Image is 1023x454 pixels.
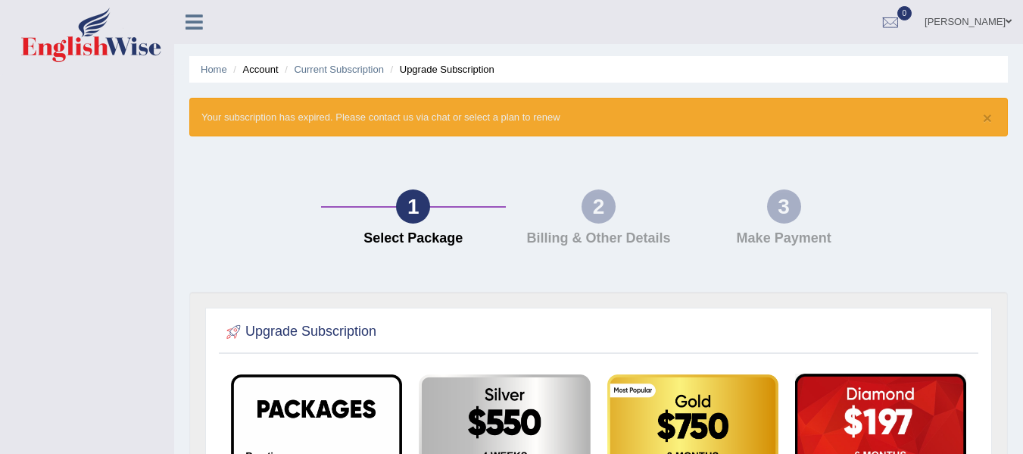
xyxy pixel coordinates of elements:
[329,231,499,246] h4: Select Package
[396,189,430,224] div: 1
[767,189,801,224] div: 3
[387,62,494,77] li: Upgrade Subscription
[294,64,384,75] a: Current Subscription
[201,64,227,75] a: Home
[189,98,1008,136] div: Your subscription has expired. Please contact us via chat or select a plan to renew
[513,231,684,246] h4: Billing & Other Details
[229,62,278,77] li: Account
[983,110,992,126] button: ×
[897,6,912,20] span: 0
[582,189,616,224] div: 2
[699,231,869,246] h4: Make Payment
[223,321,376,343] h2: Upgrade Subscription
